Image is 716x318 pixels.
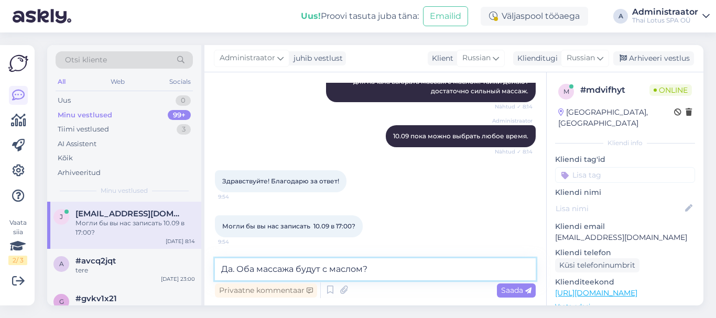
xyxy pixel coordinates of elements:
span: g [59,298,64,305]
p: Kliendi telefon [555,247,695,258]
div: tere [75,266,195,275]
div: 3 [177,124,191,135]
div: Arhiveeritud [58,168,101,178]
div: Ootame [PERSON_NAME] 14:00. [75,303,195,313]
div: [GEOGRAPHIC_DATA], [GEOGRAPHIC_DATA] [558,107,674,129]
div: Minu vestlused [58,110,112,120]
div: A [613,9,628,24]
span: #avcq2jqt [75,256,116,266]
div: Väljaspool tööaega [481,7,588,26]
div: 99+ [168,110,191,120]
span: #gvkv1x21 [75,294,117,303]
div: Administraator [632,8,698,16]
div: Kõik [58,153,73,163]
p: Kliendi tag'id [555,154,695,165]
span: j [60,213,63,221]
span: Могли бы вы нас записать 10.09 в 17:00? [222,222,355,230]
div: Proovi tasuta juba täna: [301,10,419,23]
a: AdministraatorThai Lotus SPA OÜ [632,8,710,25]
span: Minu vestlused [101,186,148,195]
div: Web [109,75,127,89]
div: Kliendi info [555,138,695,148]
button: Emailid [423,6,468,26]
span: Nähtud ✓ 8:14 [493,103,533,111]
p: Klienditeekond [555,277,695,288]
span: Otsi kliente [65,54,107,65]
span: m [563,87,569,95]
div: Uus [58,95,71,106]
div: [DATE] 8:14 [166,237,195,245]
div: [DATE] 23:00 [161,275,195,283]
input: Lisa tag [555,167,695,183]
span: Online [649,84,692,96]
div: Vaata siia [8,218,27,265]
p: [EMAIL_ADDRESS][DOMAIN_NAME] [555,232,695,243]
div: # mdvifhyt [580,84,649,96]
div: Klienditugi [513,53,558,64]
span: Russian [567,52,595,64]
span: 9:54 [218,238,257,246]
a: [URL][DOMAIN_NAME] [555,288,637,298]
div: Klient [428,53,453,64]
div: Küsi telefoninumbrit [555,258,639,272]
div: Tiimi vestlused [58,124,109,135]
div: Thai Lotus SPA OÜ [632,16,698,25]
div: 2 / 3 [8,256,27,265]
span: a [59,260,64,268]
textarea: Да. Оба массажа будут с маслом? [215,258,536,280]
span: Russian [462,52,491,64]
span: Здравствуйте! Благодарю за ответ! [222,177,339,185]
span: Nähtud ✓ 8:14 [493,148,533,156]
span: Administraator [492,117,533,125]
div: Privaatne kommentaar [215,283,317,298]
img: Askly Logo [8,53,28,73]
p: Kliendi email [555,221,695,232]
span: 10.09 пока можно выбрать любое время. [393,132,528,140]
div: Arhiveeri vestlus [613,51,694,65]
div: Socials [167,75,193,89]
span: Saada [501,286,531,295]
span: 9:54 [218,193,257,201]
div: AI Assistent [58,139,96,149]
p: Vaata edasi ... [555,302,695,311]
div: Могли бы вы нас записать 10.09 в 17:00? [75,218,195,237]
b: Uus! [301,11,321,21]
span: Administraator [220,52,275,64]
span: jana.goidina98@gmail.com [75,209,185,218]
input: Lisa nimi [556,203,683,214]
div: 0 [176,95,191,106]
div: juhib vestlust [289,53,343,64]
div: All [56,75,68,89]
p: Kliendi nimi [555,187,695,198]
